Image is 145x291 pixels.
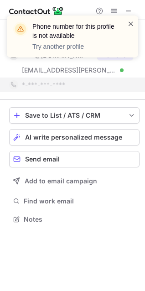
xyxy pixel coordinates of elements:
button: Notes [9,213,140,226]
span: Notes [24,215,136,223]
button: AI write personalized message [9,129,140,145]
button: Add to email campaign [9,173,140,189]
button: save-profile-one-click [9,107,140,124]
header: Phone number for this profile is not available [32,22,116,40]
span: Find work email [24,197,136,205]
div: Save to List / ATS / CRM [25,112,124,119]
span: AI write personalized message [25,134,122,141]
p: Try another profile [32,42,116,51]
button: Send email [9,151,140,167]
img: ContactOut v5.3.10 [9,5,64,16]
img: warning [13,22,28,36]
span: Send email [25,156,60,163]
button: Find work email [9,195,140,208]
span: Add to email campaign [25,177,97,185]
